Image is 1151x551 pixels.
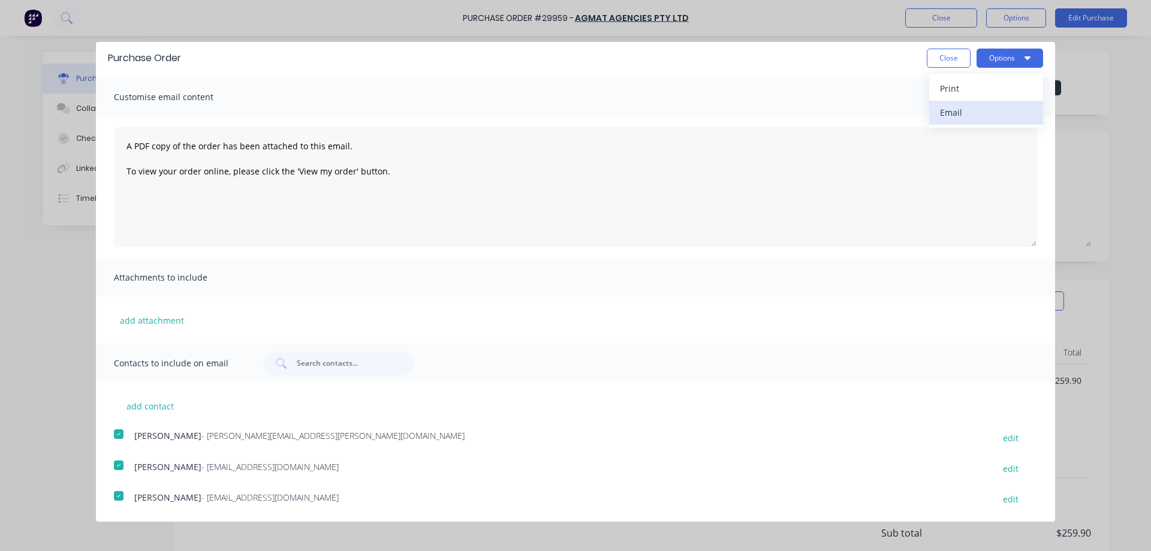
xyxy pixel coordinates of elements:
div: Print [940,80,1032,97]
button: add attachment [114,311,190,329]
span: - [PERSON_NAME][EMAIL_ADDRESS][PERSON_NAME][DOMAIN_NAME] [201,430,465,441]
span: [PERSON_NAME] [134,430,201,441]
span: Customise email content [114,89,246,106]
span: - [EMAIL_ADDRESS][DOMAIN_NAME] [201,461,339,472]
button: add contact [114,397,186,415]
input: Search contacts... [296,357,395,369]
button: Print [929,77,1043,101]
span: Attachments to include [114,269,246,286]
div: Purchase Order [108,51,181,65]
div: Email [940,104,1032,121]
button: Options [977,49,1043,68]
button: Close [927,49,971,68]
textarea: A PDF copy of the order has been attached to this email. To view your order online, please click ... [114,127,1037,247]
button: Email [929,101,1043,125]
span: - [EMAIL_ADDRESS][DOMAIN_NAME] [201,492,339,503]
span: Contacts to include on email [114,355,246,372]
button: edit [996,491,1026,507]
span: [PERSON_NAME] [134,492,201,503]
span: [PERSON_NAME] [134,461,201,472]
button: edit [996,429,1026,445]
button: edit [996,460,1026,477]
